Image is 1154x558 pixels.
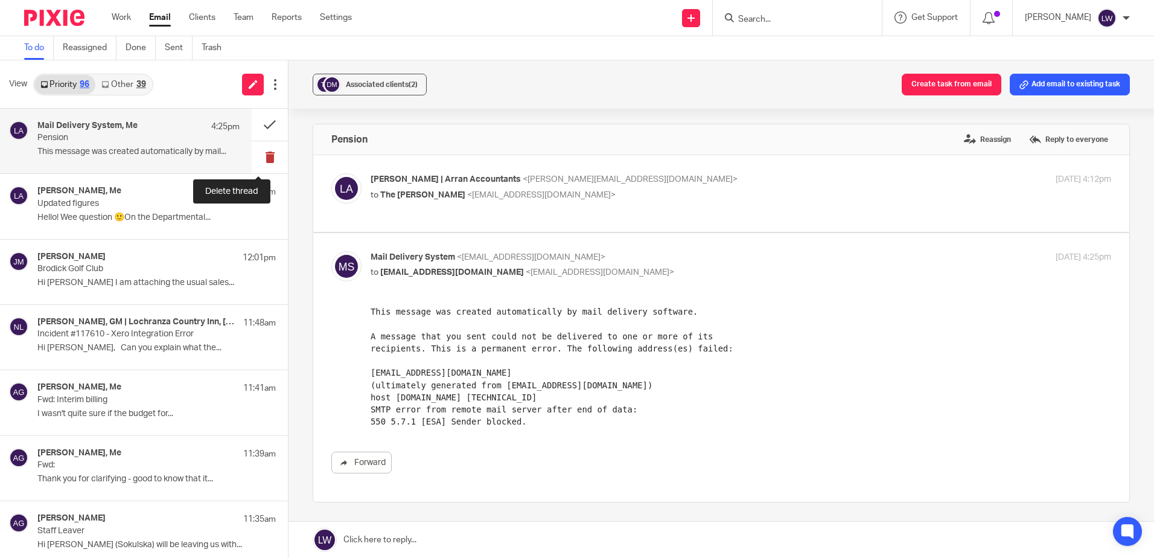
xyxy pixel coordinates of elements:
a: To do [24,36,54,60]
p: 11:39am [243,448,276,460]
span: Associated clients [346,81,418,88]
img: svg%3E [9,513,28,533]
h4: [PERSON_NAME] [37,252,106,262]
h4: [PERSON_NAME], Me [37,382,121,393]
p: Hi [PERSON_NAME] (Sokulska) will be leaving us with... [37,540,276,550]
img: svg%3E [323,75,341,94]
p: 4:25pm [211,121,240,133]
label: Reassign [961,130,1014,149]
img: svg%3E [331,251,362,281]
p: Fwd: Interim billing [37,395,228,405]
div: 39 [136,80,146,89]
p: [DATE] 4:12pm [1056,173,1111,186]
img: svg%3E [9,448,28,467]
img: svg%3E [9,121,28,140]
span: The [PERSON_NAME] [380,191,465,199]
a: Reassigned [63,36,116,60]
a: Other39 [95,75,151,94]
h4: [PERSON_NAME], Me [37,186,121,196]
img: svg%3E [316,75,334,94]
span: <[EMAIL_ADDRESS][DOMAIN_NAME]> [526,268,674,277]
p: 12:01pm [243,252,276,264]
a: Trash [202,36,231,60]
a: Settings [320,11,352,24]
p: Thank you for clarifying - good to know that it... [37,474,276,484]
p: Hello! Wee question 🙂On the Departmental... [37,213,276,223]
p: Fwd: [37,460,228,470]
a: Priority96 [34,75,95,94]
span: Mail Delivery System [371,253,455,261]
img: svg%3E [9,317,28,336]
span: <[PERSON_NAME][EMAIL_ADDRESS][DOMAIN_NAME]> [523,175,738,184]
span: to [371,268,378,277]
span: [PERSON_NAME] | Arran Accountants [371,175,521,184]
img: Pixie [24,10,84,26]
a: Email [149,11,171,24]
h4: Pension [331,133,368,146]
a: Sent [165,36,193,60]
button: Add email to existing task [1010,74,1130,95]
p: [DATE] 4:25pm [1056,251,1111,264]
h4: [PERSON_NAME], Me [37,448,121,458]
p: Hi [PERSON_NAME] I am attaching the usual sales... [37,278,276,288]
p: Staff Leaver [37,526,228,536]
p: 11:35am [243,513,276,525]
div: 96 [80,80,89,89]
span: (2) [409,81,418,88]
button: Associated clients(2) [313,74,427,95]
span: Get Support [911,13,958,22]
h4: Mail Delivery System, Me [37,121,138,131]
p: Pension [37,133,199,143]
p: Hi [PERSON_NAME], Can you explain what the... [37,343,276,353]
p: Brodick Golf Club [37,264,228,274]
p: I wasn't quite sure if the budget for... [37,409,276,419]
a: Work [112,11,131,24]
p: 11:48am [243,317,276,329]
p: 11:41am [243,382,276,394]
h4: [PERSON_NAME], GM | Lochranza Country Inn, [PERSON_NAME], Me, RST EPoS Helpdesk [37,317,237,327]
p: Updated figures [37,199,228,209]
input: Search [737,14,846,25]
h4: [PERSON_NAME] [37,513,106,524]
span: [EMAIL_ADDRESS][DOMAIN_NAME] [380,268,524,277]
button: Create task from email [902,74,1001,95]
a: Forward [331,452,392,473]
img: svg%3E [9,186,28,205]
span: View [9,78,27,91]
span: <[EMAIL_ADDRESS][DOMAIN_NAME]> [457,253,605,261]
img: svg%3E [1097,8,1117,28]
p: This message was created automatically by mail... [37,147,240,157]
img: svg%3E [9,382,28,402]
span: to [371,191,378,199]
img: svg%3E [331,173,362,204]
img: svg%3E [9,252,28,271]
a: Reports [272,11,302,24]
span: <[EMAIL_ADDRESS][DOMAIN_NAME]> [467,191,616,199]
a: Team [234,11,253,24]
p: Incident #117610 - Xero Integration Error [37,329,228,339]
label: Reply to everyone [1026,130,1111,149]
a: Done [126,36,156,60]
a: Clients [189,11,215,24]
p: [PERSON_NAME] [1025,11,1091,24]
p: 2:12pm [247,186,276,198]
